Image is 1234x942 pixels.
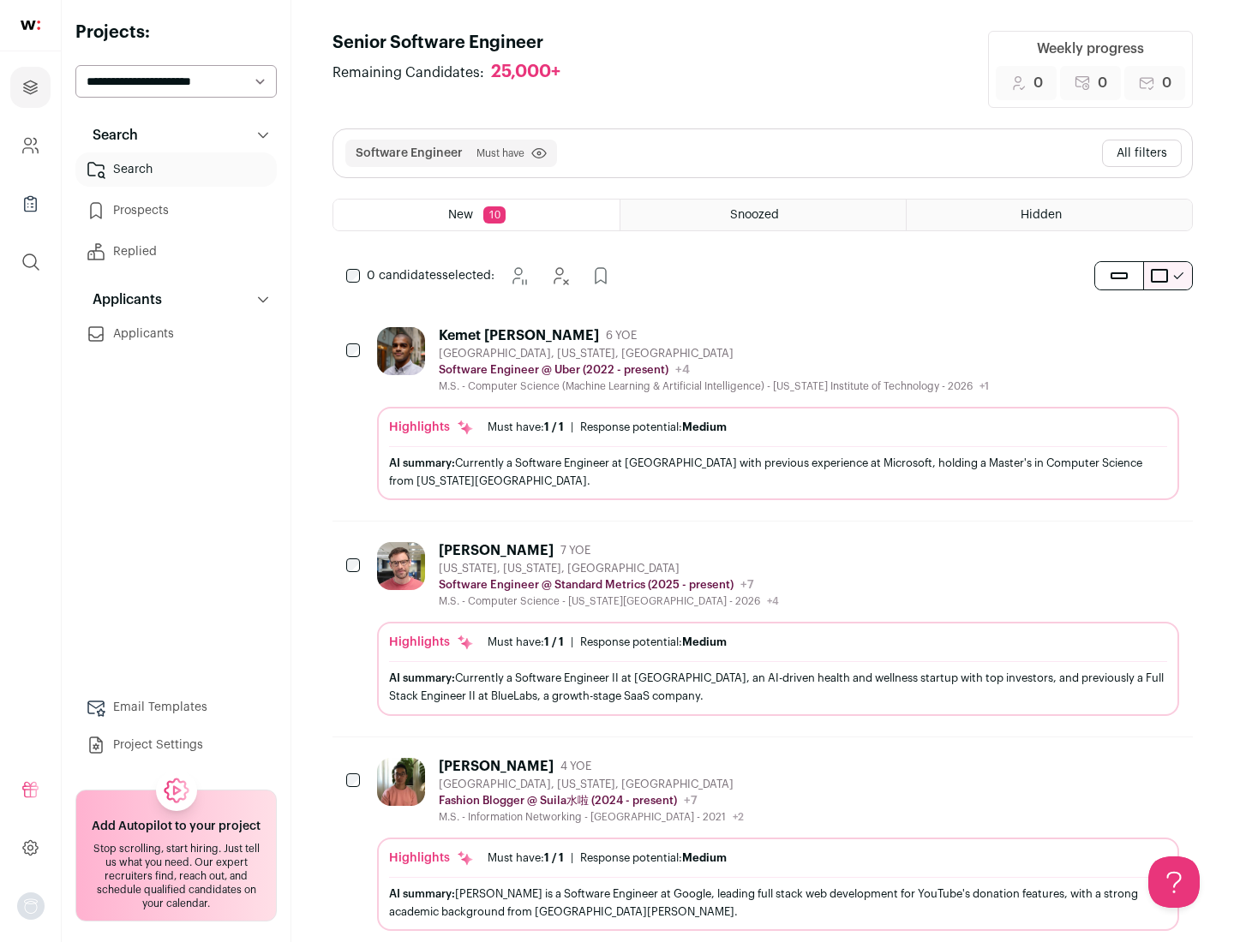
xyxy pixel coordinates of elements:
img: wellfound-shorthand-0d5821cbd27db2630d0214b213865d53afaa358527fdda9d0ea32b1df1b89c2c.svg [21,21,40,30]
a: Email Templates [75,690,277,724]
div: Highlights [389,419,474,436]
span: selected: [367,267,494,284]
span: AI summary: [389,888,455,899]
a: [PERSON_NAME] 4 YOE [GEOGRAPHIC_DATA], [US_STATE], [GEOGRAPHIC_DATA] Fashion Blogger @ Suila水啦 (2... [377,758,1179,931]
a: Prospects [75,194,277,228]
p: Applicants [82,289,162,310]
div: [GEOGRAPHIC_DATA], [US_STATE], [GEOGRAPHIC_DATA] [439,778,744,791]
ul: | [488,635,727,649]
span: 0 [1098,73,1107,93]
div: Response potential: [580,635,727,649]
h2: Projects: [75,21,277,45]
span: +1 [979,381,989,391]
div: M.S. - Information Networking - [GEOGRAPHIC_DATA] - 2021 [439,810,744,824]
div: [PERSON_NAME] [439,542,554,559]
span: Hidden [1021,209,1062,221]
span: AI summary: [389,672,455,683]
span: 6 YOE [606,329,637,343]
span: 0 candidates [367,270,442,282]
span: +7 [740,579,754,591]
iframe: Help Scout Beacon - Open [1148,856,1200,908]
div: [PERSON_NAME] [439,758,554,775]
span: 1 / 1 [544,852,564,863]
a: [PERSON_NAME] 7 YOE [US_STATE], [US_STATE], [GEOGRAPHIC_DATA] Software Engineer @ Standard Metric... [377,542,1179,715]
span: 0 [1162,73,1171,93]
p: Software Engineer @ Standard Metrics (2025 - present) [439,578,734,592]
span: AI summary: [389,457,455,468]
a: Replied [75,235,277,269]
span: 0 [1033,73,1043,93]
span: +2 [733,812,744,822]
span: Remaining Candidates: [332,63,484,83]
div: Must have: [488,635,564,649]
ul: | [488,420,727,434]
div: Currently a Software Engineer II at [GEOGRAPHIC_DATA], an AI-driven health and wellness startup w... [389,669,1167,705]
span: +4 [675,364,690,376]
span: 7 YOE [560,544,590,557]
a: Search [75,152,277,187]
div: Response potential: [580,851,727,865]
ul: | [488,851,727,865]
button: Add to Prospects [584,259,618,293]
span: 1 / 1 [544,636,564,647]
a: Add Autopilot to your project Stop scrolling, start hiring. Just tell us what you need. Our exper... [75,790,277,921]
p: Search [82,125,138,146]
button: Search [75,118,277,152]
a: Kemet [PERSON_NAME] 6 YOE [GEOGRAPHIC_DATA], [US_STATE], [GEOGRAPHIC_DATA] Software Engineer @ Ub... [377,327,1179,500]
div: Weekly progress [1037,39,1144,59]
a: Project Settings [75,728,277,762]
div: M.S. - Computer Science - [US_STATE][GEOGRAPHIC_DATA] - 2026 [439,594,779,608]
a: Snoozed [620,200,906,230]
div: [PERSON_NAME] is a Software Engineer at Google, leading full stack web development for YouTube's ... [389,885,1167,921]
div: 25,000+ [491,62,560,83]
img: ebffc8b94a612106133ad1a79c5dcc917f1f343d62299c503ebb759c428adb03.jpg [377,758,425,806]
div: [GEOGRAPHIC_DATA], [US_STATE], [GEOGRAPHIC_DATA] [439,347,989,361]
a: Applicants [75,317,277,351]
a: Company and ATS Settings [10,125,51,166]
span: 10 [483,206,506,224]
img: nopic.png [17,892,45,920]
span: +4 [767,596,779,606]
div: Must have: [488,851,564,865]
span: +7 [684,795,698,807]
span: 1 / 1 [544,421,564,432]
button: Applicants [75,283,277,317]
div: Highlights [389,634,474,651]
div: Kemet [PERSON_NAME] [439,327,599,344]
h1: Senior Software Engineer [332,31,578,55]
div: Stop scrolling, start hiring. Just tell us what you need. Our expert recruiters find, reach out, ... [87,842,266,910]
a: Hidden [907,200,1192,230]
div: Must have: [488,420,564,434]
span: 4 YOE [560,760,591,773]
div: M.S. - Computer Science (Machine Learning & Artificial Intelligence) - [US_STATE] Institute of Te... [439,379,989,393]
div: Response potential: [580,420,727,434]
span: Medium [682,421,727,432]
p: Software Engineer @ Uber (2022 - present) [439,363,668,377]
span: Medium [682,636,727,647]
button: Hide [542,259,577,293]
button: All filters [1102,140,1182,167]
a: Company Lists [10,183,51,224]
h2: Add Autopilot to your project [92,818,261,835]
p: Fashion Blogger @ Suila水啦 (2024 - present) [439,794,677,808]
span: Medium [682,852,727,863]
span: New [448,209,473,221]
span: Snoozed [730,209,779,221]
span: Must have [476,146,524,160]
button: Software Engineer [356,145,463,162]
img: 92c6d1596c26b24a11d48d3f64f639effaf6bd365bf059bea4cfc008ddd4fb99.jpg [377,542,425,590]
a: Projects [10,67,51,108]
button: Snooze [501,259,536,293]
img: 927442a7649886f10e33b6150e11c56b26abb7af887a5a1dd4d66526963a6550.jpg [377,327,425,375]
div: Currently a Software Engineer at [GEOGRAPHIC_DATA] with previous experience at Microsoft, holding... [389,454,1167,490]
div: Highlights [389,850,474,867]
button: Open dropdown [17,892,45,920]
div: [US_STATE], [US_STATE], [GEOGRAPHIC_DATA] [439,562,779,575]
